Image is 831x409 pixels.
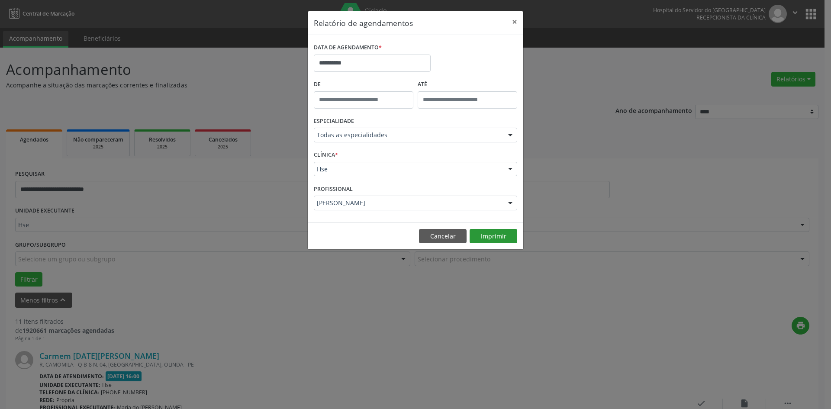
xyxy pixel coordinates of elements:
[419,229,467,244] button: Cancelar
[317,131,499,139] span: Todas as especialidades
[314,115,354,128] label: ESPECIALIDADE
[418,78,517,91] label: ATÉ
[317,165,499,174] span: Hse
[470,229,517,244] button: Imprimir
[314,17,413,29] h5: Relatório de agendamentos
[506,11,523,32] button: Close
[314,41,382,55] label: DATA DE AGENDAMENTO
[317,199,499,207] span: [PERSON_NAME]
[314,78,413,91] label: De
[314,182,353,196] label: PROFISSIONAL
[314,148,338,162] label: CLÍNICA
